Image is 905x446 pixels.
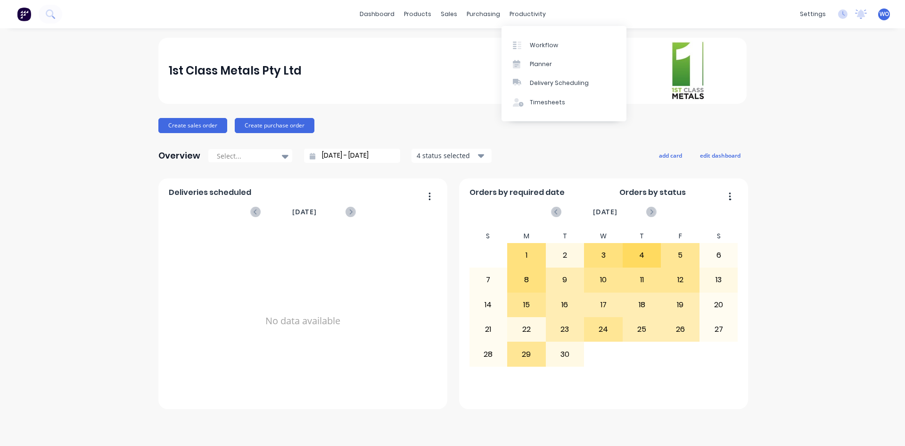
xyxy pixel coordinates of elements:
[436,7,462,21] div: sales
[399,7,436,21] div: products
[507,229,546,243] div: M
[795,7,831,21] div: settings
[469,293,507,317] div: 14
[593,207,617,217] span: [DATE]
[355,7,399,21] a: dashboard
[469,318,507,341] div: 21
[169,187,251,198] span: Deliveries scheduled
[670,41,705,101] img: 1st Class Metals Pty Ltd
[661,244,699,267] div: 5
[661,229,699,243] div: F
[508,342,545,366] div: 29
[880,10,889,18] span: WO
[661,268,699,292] div: 12
[417,151,476,160] div: 4 status selected
[462,7,505,21] div: purchasing
[469,229,508,243] div: S
[17,7,31,21] img: Factory
[584,229,623,243] div: W
[502,93,626,112] a: Timesheets
[546,244,584,267] div: 2
[584,293,622,317] div: 17
[546,342,584,366] div: 30
[158,118,227,133] button: Create sales order
[623,244,661,267] div: 4
[694,149,747,161] button: edit dashboard
[530,41,558,50] div: Workflow
[623,318,661,341] div: 25
[508,318,545,341] div: 22
[530,79,589,87] div: Delivery Scheduling
[546,293,584,317] div: 16
[584,318,622,341] div: 24
[661,318,699,341] div: 26
[508,268,545,292] div: 8
[505,7,551,21] div: productivity
[508,244,545,267] div: 1
[623,229,661,243] div: T
[700,268,738,292] div: 13
[661,293,699,317] div: 19
[411,149,492,163] button: 4 status selected
[619,187,686,198] span: Orders by status
[623,293,661,317] div: 18
[546,318,584,341] div: 23
[169,61,302,80] div: 1st Class Metals Pty Ltd
[546,229,584,243] div: T
[235,118,314,133] button: Create purchase order
[502,74,626,93] a: Delivery Scheduling
[469,268,507,292] div: 7
[502,55,626,74] a: Planner
[653,149,688,161] button: add card
[158,146,200,165] div: Overview
[584,268,622,292] div: 10
[700,293,738,317] div: 20
[699,229,738,243] div: S
[584,244,622,267] div: 3
[508,293,545,317] div: 15
[546,268,584,292] div: 9
[530,98,565,107] div: Timesheets
[169,229,437,412] div: No data available
[623,268,661,292] div: 11
[700,318,738,341] div: 27
[469,187,565,198] span: Orders by required date
[502,35,626,54] a: Workflow
[469,342,507,366] div: 28
[292,207,317,217] span: [DATE]
[530,60,552,68] div: Planner
[700,244,738,267] div: 6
